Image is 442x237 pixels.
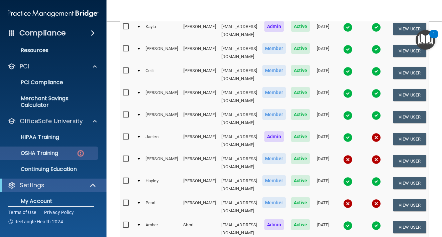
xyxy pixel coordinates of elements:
[219,152,260,174] td: [EMAIL_ADDRESS][DOMAIN_NAME]
[262,87,286,98] span: Member
[143,130,181,152] td: Jaelen
[143,108,181,130] td: [PERSON_NAME]
[181,152,218,174] td: [PERSON_NAME]
[181,64,218,86] td: [PERSON_NAME]
[20,62,29,70] p: PCI
[181,130,218,152] td: [PERSON_NAME]
[291,109,310,120] span: Active
[181,196,218,218] td: [PERSON_NAME]
[416,30,435,50] button: Open Resource Center, 1 new notification
[219,130,260,152] td: [EMAIL_ADDRESS][DOMAIN_NAME]
[219,108,260,130] td: [EMAIL_ADDRESS][DOMAIN_NAME]
[143,152,181,174] td: [PERSON_NAME]
[181,108,218,130] td: [PERSON_NAME]
[291,219,310,230] span: Active
[219,64,260,86] td: [EMAIL_ADDRESS][DOMAIN_NAME]
[8,62,97,70] a: PCI
[343,155,353,164] img: cross.ca9f0e7f.svg
[20,181,44,189] p: Settings
[8,7,98,20] img: PMB logo
[143,86,181,108] td: [PERSON_NAME]
[262,153,286,164] span: Member
[8,181,96,189] a: Settings
[143,196,181,218] td: Pearl
[372,111,381,120] img: tick.e7d51cea.svg
[4,95,95,108] p: Merchant Savings Calculator
[219,174,260,196] td: [EMAIL_ADDRESS][DOMAIN_NAME]
[264,219,284,230] span: Admin
[343,23,353,32] img: tick.e7d51cea.svg
[8,209,36,216] a: Terms of Use
[433,34,435,43] div: 1
[8,218,63,225] span: Ⓒ Rectangle Health 2024
[291,65,310,76] span: Active
[262,43,286,54] span: Member
[393,155,426,167] button: View User
[312,108,334,130] td: [DATE]
[19,28,66,38] h4: Compliance
[393,45,426,57] button: View User
[343,111,353,120] img: tick.e7d51cea.svg
[312,196,334,218] td: [DATE]
[372,23,381,32] img: tick.e7d51cea.svg
[219,196,260,218] td: [EMAIL_ADDRESS][DOMAIN_NAME]
[343,67,353,76] img: tick.e7d51cea.svg
[4,47,95,54] p: Resources
[291,175,310,186] span: Active
[76,149,85,158] img: danger-circle.6113f641.png
[372,221,381,230] img: tick.e7d51cea.svg
[343,177,353,186] img: tick.e7d51cea.svg
[393,221,426,233] button: View User
[219,86,260,108] td: [EMAIL_ADDRESS][DOMAIN_NAME]
[4,79,95,86] p: PCI Compliance
[262,65,286,76] span: Member
[291,21,310,32] span: Active
[372,155,381,164] img: cross.ca9f0e7f.svg
[219,42,260,64] td: [EMAIL_ADDRESS][DOMAIN_NAME]
[393,177,426,189] button: View User
[372,177,381,186] img: tick.e7d51cea.svg
[343,221,353,230] img: tick.e7d51cea.svg
[372,89,381,98] img: tick.e7d51cea.svg
[44,209,74,216] a: Privacy Policy
[312,20,334,42] td: [DATE]
[343,133,353,142] img: tick.e7d51cea.svg
[181,42,218,64] td: [PERSON_NAME]
[393,67,426,79] button: View User
[262,197,286,208] span: Member
[143,42,181,64] td: [PERSON_NAME]
[143,20,181,42] td: Kayla
[343,89,353,98] img: tick.e7d51cea.svg
[393,89,426,101] button: View User
[291,43,310,54] span: Active
[181,86,218,108] td: [PERSON_NAME]
[8,117,97,125] a: OfficeSafe University
[393,111,426,123] button: View User
[291,197,310,208] span: Active
[312,64,334,86] td: [DATE]
[312,42,334,64] td: [DATE]
[326,190,434,216] iframe: Drift Widget Chat Controller
[291,87,310,98] span: Active
[264,21,284,32] span: Admin
[312,86,334,108] td: [DATE]
[143,174,181,196] td: Hayley
[181,174,218,196] td: [PERSON_NAME]
[312,152,334,174] td: [DATE]
[343,45,353,54] img: tick.e7d51cea.svg
[262,109,286,120] span: Member
[143,64,181,86] td: Ceili
[372,133,381,142] img: cross.ca9f0e7f.svg
[4,166,95,173] p: Continuing Education
[312,130,334,152] td: [DATE]
[372,45,381,54] img: tick.e7d51cea.svg
[264,131,284,142] span: Admin
[219,20,260,42] td: [EMAIL_ADDRESS][DOMAIN_NAME]
[393,23,426,35] button: View User
[4,198,95,205] p: My Account
[312,174,334,196] td: [DATE]
[4,150,58,157] p: OSHA Training
[4,134,59,141] p: HIPAA Training
[262,175,286,186] span: Member
[20,117,83,125] p: OfficeSafe University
